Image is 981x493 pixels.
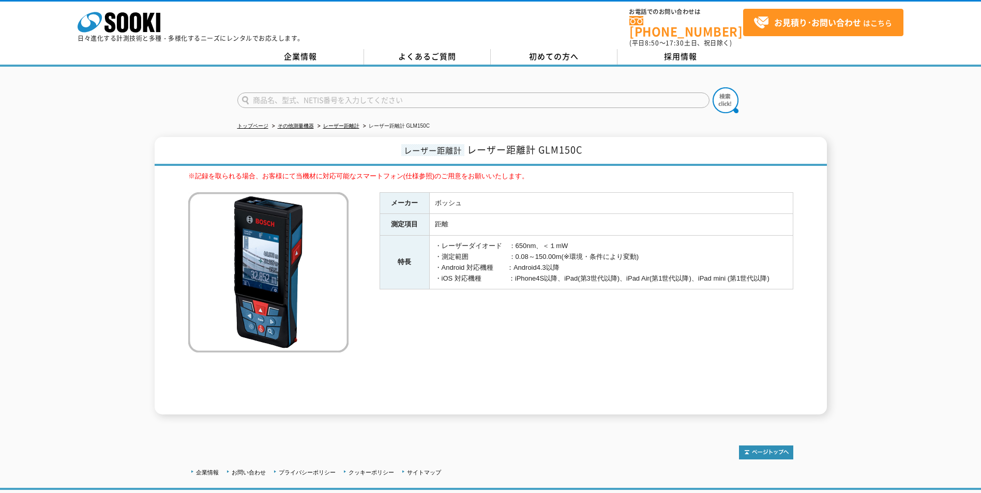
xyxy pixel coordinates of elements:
[629,9,743,15] span: お電話でのお問い合わせは
[617,49,744,65] a: 採用情報
[753,15,892,30] span: はこちら
[188,192,349,352] img: レーザー距離計 GLM150C
[713,87,738,113] img: btn_search.png
[743,9,903,36] a: お見積り･お問い合わせはこちら
[429,214,793,236] td: 距離
[237,49,364,65] a: 企業情報
[237,123,268,129] a: トップページ
[188,172,529,180] span: ※記録を取られる場合、お客様にて当機材に対応可能なスマートフォン(仕様参照)のご用意をお願いいたします。
[491,49,617,65] a: 初めての方へ
[380,214,429,236] th: 測定項目
[361,121,430,132] li: レーザー距離計 GLM150C
[232,469,266,475] a: お問い合わせ
[279,469,336,475] a: プライバシーポリシー
[401,144,464,156] span: レーザー距離計
[645,38,659,48] span: 8:50
[323,123,359,129] a: レーザー距離計
[380,192,429,214] th: メーカー
[407,469,441,475] a: サイトマップ
[774,16,861,28] strong: お見積り･お問い合わせ
[78,35,304,41] p: 日々進化する計測技術と多種・多様化するニーズにレンタルでお応えします。
[739,445,793,459] img: トップページへ
[429,192,793,214] td: ボッシュ
[349,469,394,475] a: クッキーポリシー
[666,38,684,48] span: 17:30
[380,236,429,289] th: 特長
[237,93,710,108] input: 商品名、型式、NETIS番号を入力してください
[196,469,219,475] a: 企業情報
[529,51,579,62] span: 初めての方へ
[278,123,314,129] a: その他測量機器
[364,49,491,65] a: よくあるご質問
[629,38,732,48] span: (平日 ～ 土日、祝日除く)
[467,143,582,157] span: レーザー距離計 GLM150C
[629,16,743,37] a: [PHONE_NUMBER]
[429,236,793,289] td: ・レーザーダイオード ：650nm、＜１mW ・測定範囲 ：0.08～150.00m(※環境・条件により変動) ・Android 対応機種 ：Android4.3以降 ・iOS 対応機種 ：iP...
